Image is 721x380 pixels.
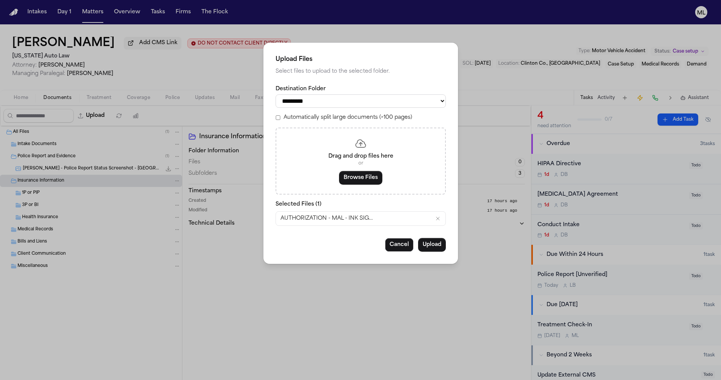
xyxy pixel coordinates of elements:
[276,67,446,76] p: Select files to upload to the selected folder.
[285,153,436,160] p: Drag and drop files here
[283,114,412,121] label: Automatically split large documents (>100 pages)
[280,215,376,222] span: AUTHORIZATION - MAL - INK SIGNED (2).pdf
[435,216,441,222] button: Remove AUTHORIZATION - MAL - INK SIGNED (2).pdf
[418,238,446,252] button: Upload
[385,238,414,252] button: Cancel
[276,85,446,93] label: Destination Folder
[339,171,382,185] button: Browse Files
[276,55,446,64] h2: Upload Files
[276,201,446,208] p: Selected Files ( 1 )
[285,160,436,166] p: or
